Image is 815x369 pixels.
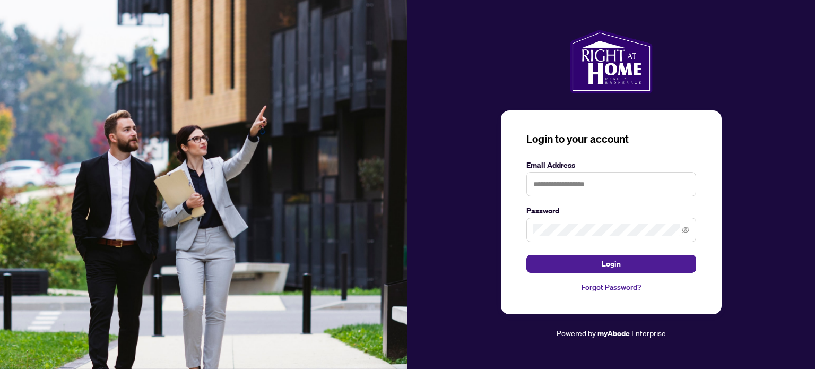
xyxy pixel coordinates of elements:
h3: Login to your account [526,132,696,147]
span: eye-invisible [682,226,689,234]
label: Password [526,205,696,217]
span: Powered by [557,328,596,338]
a: Forgot Password? [526,281,696,293]
img: ma-logo [570,30,652,93]
button: Login [526,255,696,273]
span: Login [602,255,621,272]
label: Email Address [526,159,696,171]
a: myAbode [597,328,630,339]
span: Enterprise [631,328,666,338]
